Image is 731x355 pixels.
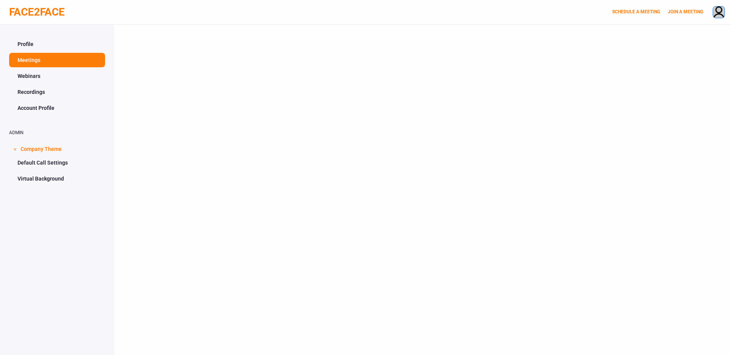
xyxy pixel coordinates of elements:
[9,85,105,99] a: Recordings
[9,37,105,51] a: Profile
[9,130,105,135] h2: ADMIN
[713,6,725,19] img: avatar.710606db.png
[9,53,105,67] a: Meetings
[9,101,105,115] a: Account Profile
[9,69,105,83] a: Webinars
[21,141,62,155] span: Company Theme
[612,9,660,14] a: SCHEDULE A MEETING
[9,6,65,18] a: FACE2FACE
[11,148,19,151] span: >
[668,9,703,14] a: JOIN A MEETING
[9,171,105,186] a: Virtual Background
[9,155,105,170] a: Default Call Settings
